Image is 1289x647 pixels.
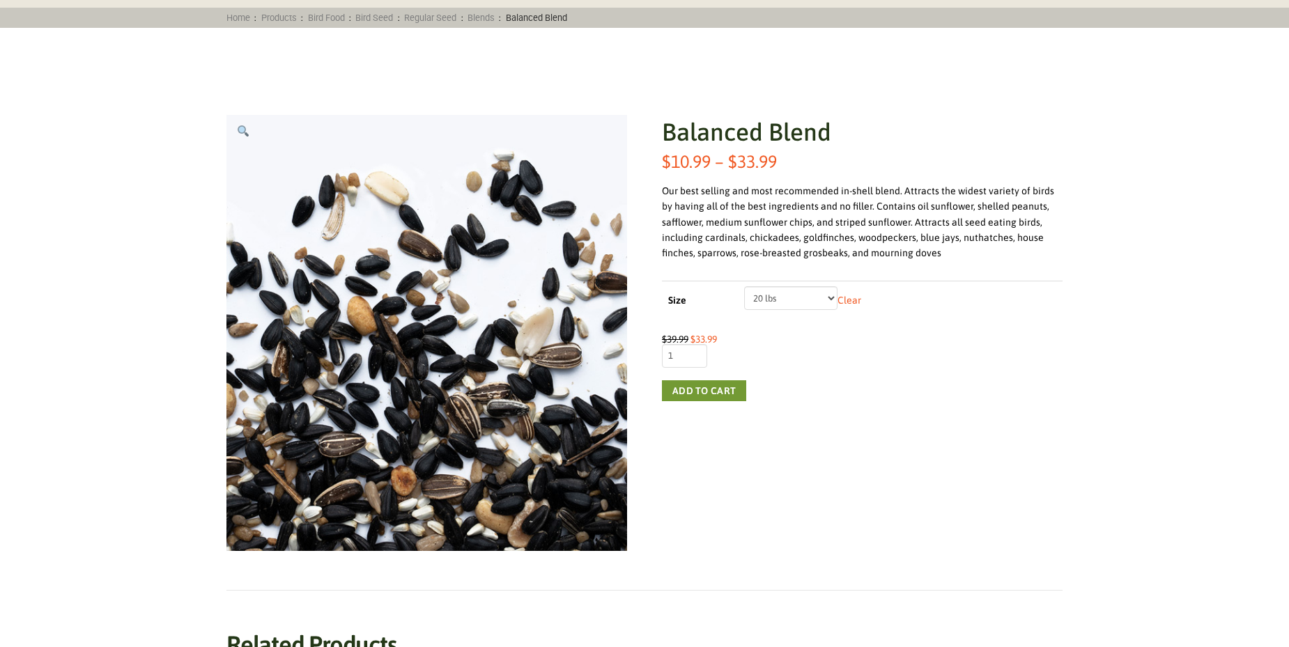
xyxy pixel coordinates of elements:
a: Clear options [838,295,861,306]
label: Size [668,293,732,309]
bdi: 33.99 [690,334,717,345]
a: Bird Food [303,13,349,23]
h1: Balanced Blend [662,115,1063,149]
a: View full-screen image gallery [226,115,260,148]
a: Home [222,13,255,23]
bdi: 39.99 [662,334,688,345]
span: : : : : : : [222,13,571,23]
input: Product quantity [662,344,707,368]
bdi: 10.99 [662,151,711,171]
div: Our best selling and most recommended in-shell blend. Attracts the widest variety of birds by hav... [662,183,1063,261]
span: Balanced Blend [501,13,571,23]
span: $ [662,151,671,171]
span: $ [728,151,737,171]
img: 🔍 [238,125,249,137]
span: $ [690,334,695,345]
button: Add to cart [662,380,746,401]
span: – [715,151,724,171]
a: Bird Seed [351,13,398,23]
a: Regular Seed [400,13,461,23]
span: $ [662,334,667,345]
a: Blends [463,13,500,23]
a: Products [256,13,301,23]
bdi: 33.99 [728,151,777,171]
